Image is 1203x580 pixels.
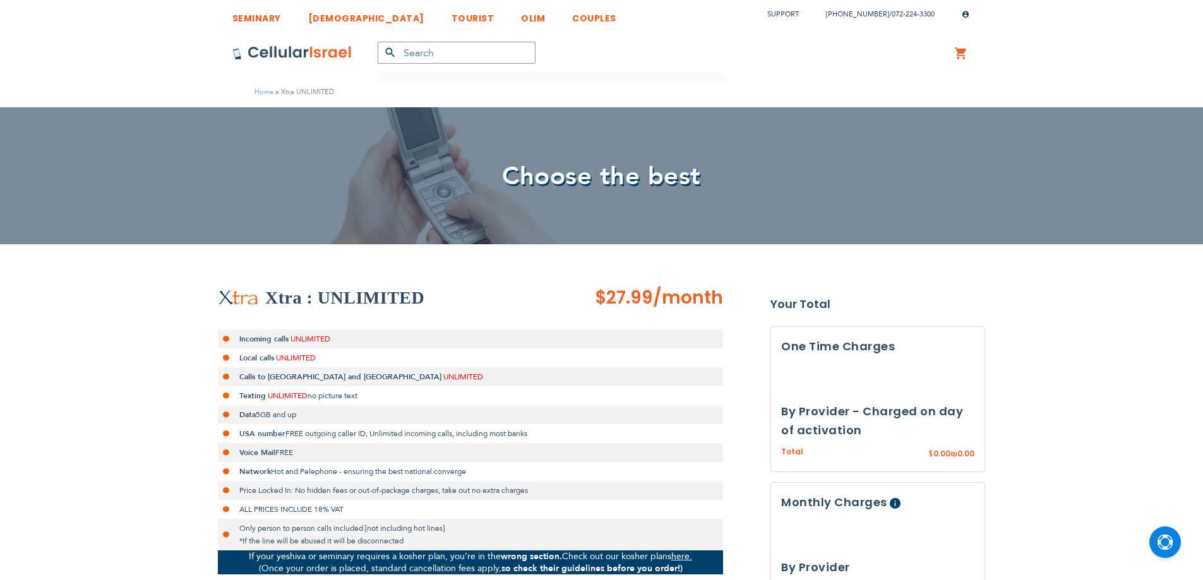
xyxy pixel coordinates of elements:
h2: Xtra : UNLIMITED [265,285,424,311]
a: [DEMOGRAPHIC_DATA] [308,3,424,27]
span: $ [928,449,933,460]
span: $27.99 [595,285,653,310]
span: FREE outgoing caller ID, Unlimited incoming calls, including most banks [285,429,527,439]
li: / [813,5,935,23]
strong: Your Total [770,295,985,314]
span: Hot and Pelephone - ensuring the best national converge [271,466,466,476]
span: FREE [275,447,293,458]
span: /month [653,285,723,311]
h3: By Provider [781,558,974,577]
strong: Calls to [GEOGRAPHIC_DATA] and [GEOGRAPHIC_DATA] [239,372,441,382]
strong: Voice Mail [239,447,275,458]
strong: Local calls [239,353,274,363]
span: UNLIMITED [443,372,483,382]
li: Only person to person calls included [not including hot lines] *If the line will be abused it wil... [218,519,723,550]
a: here. [671,550,692,562]
p: If your yeshiva or seminary requires a kosher plan, you’re in the Check out our kosher plans (Onc... [218,550,723,574]
span: Choose the best [502,159,701,194]
strong: Texting [239,391,266,401]
span: 0.00 [957,448,974,459]
li: Price Locked In: No hidden fees or out-of-package charges, take out no extra charges [218,481,723,500]
a: COUPLES [572,3,616,27]
li: Xtra UNLIMITED [273,86,334,98]
strong: so check their guidelines before you order!) [501,562,683,574]
strong: Data [239,410,256,420]
a: OLIM [521,3,545,27]
span: no picture text [308,391,357,401]
li: ALL PRICES INCLUDE 18% VAT [218,500,723,519]
a: Support [767,9,799,19]
strong: wrong section. [501,550,562,562]
strong: USA number [239,429,285,439]
span: Monthly Charges [781,494,887,510]
a: [PHONE_NUMBER] [826,9,889,19]
a: Home [254,87,273,97]
a: SEMINARY [232,3,281,27]
a: TOURIST [452,3,494,27]
li: 5GB and up [218,405,723,424]
strong: Incoming calls [239,334,289,344]
a: 072-224-3300 [892,9,935,19]
strong: Network [239,466,271,476]
span: Total [781,446,803,458]
h3: By Provider - Charged on day of activation [781,402,974,440]
span: UNLIMITED [268,391,308,401]
input: Search [378,42,536,64]
span: 0.00 [933,448,950,459]
span: ₪ [950,449,957,460]
h3: One Time Charges [781,337,974,356]
img: Xtra UNLIMITED [218,290,259,306]
img: Cellular Israel Logo [232,45,352,61]
span: Help [890,498,901,509]
span: UNLIMITED [290,334,330,344]
span: UNLIMITED [276,353,316,363]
